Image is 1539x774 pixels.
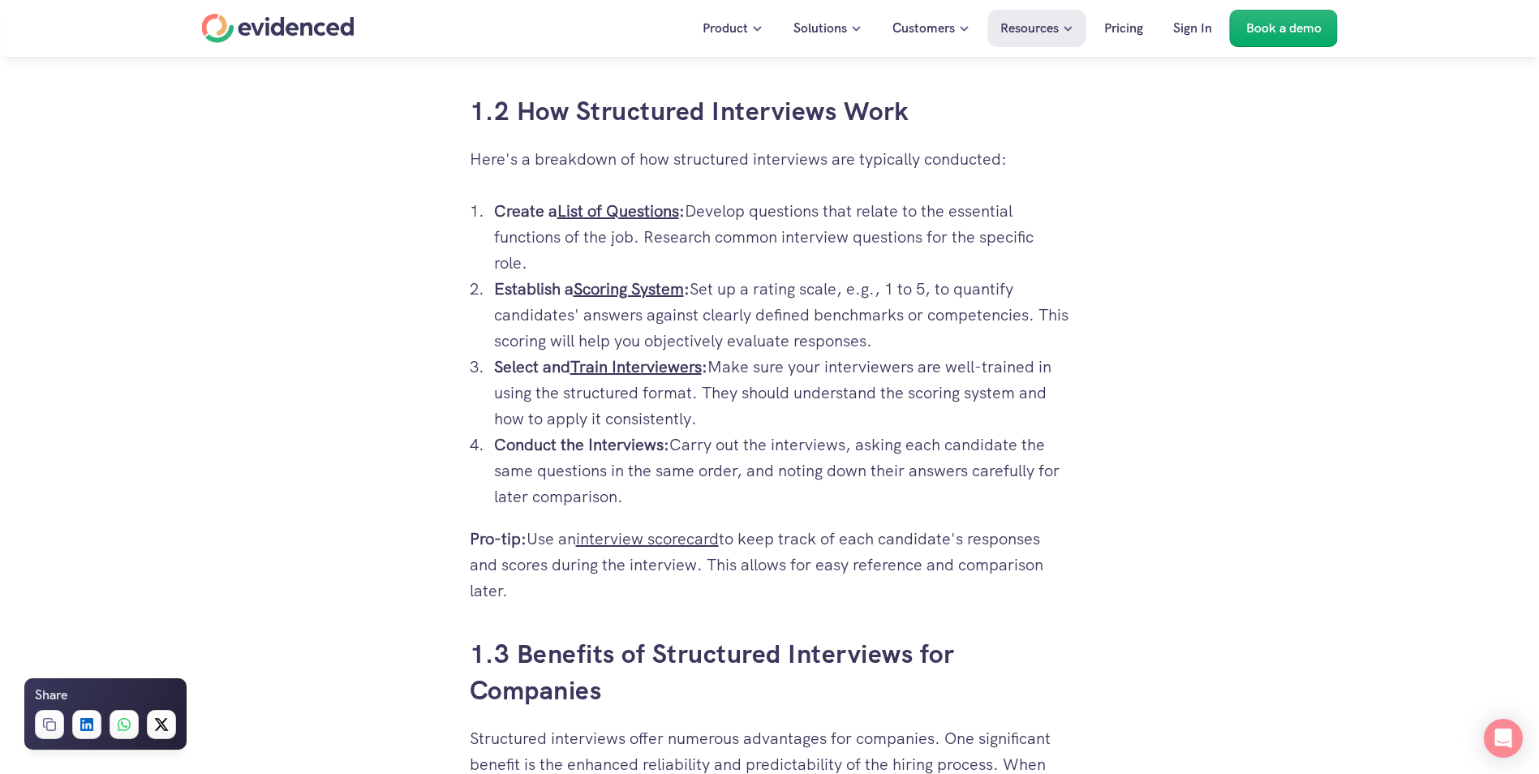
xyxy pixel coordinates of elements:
p: Here's a breakdown of how structured interviews are typically conducted: [470,146,1070,172]
p: Carry out the interviews, asking each candidate the same questions in the same order, and noting ... [494,432,1070,510]
a: interview scorecard [576,528,719,549]
strong: Conduct the Interviews: [494,434,669,455]
strong: Establish a [494,278,574,299]
strong: Create a [494,200,557,221]
div: Open Intercom Messenger [1484,719,1523,758]
p: Develop questions that relate to the essential functions of the job. Research common interview qu... [494,198,1070,276]
strong: : [684,278,690,299]
strong: Pro-tip: [470,528,527,549]
strong: : [702,356,707,377]
p: Book a demo [1246,18,1322,39]
strong: : [679,200,685,221]
p: Resources [1000,18,1059,39]
a: Book a demo [1230,10,1338,47]
a: Scoring System [574,278,684,299]
p: Set up a rating scale, e.g., 1 to 5, to quantify candidates' answers against clearly defined benc... [494,276,1070,354]
a: 1.3 Benefits of Structured Interviews for Companies [470,637,961,707]
p: Use an to keep track of each candidate's responses and scores during the interview. This allows f... [470,526,1070,604]
a: Sign In [1161,10,1224,47]
strong: Select and [494,356,570,377]
p: Sign In [1173,18,1212,39]
h6: Share [35,685,67,706]
p: Make sure your interviewers are well-trained in using the structured format. They should understa... [494,354,1070,432]
p: Solutions [793,18,847,39]
p: Pricing [1104,18,1143,39]
a: Pricing [1092,10,1155,47]
a: Train Interviewers [570,356,702,377]
a: Home [202,14,355,43]
p: Customers [892,18,955,39]
p: Product [703,18,748,39]
a: List of Questions [557,200,679,221]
